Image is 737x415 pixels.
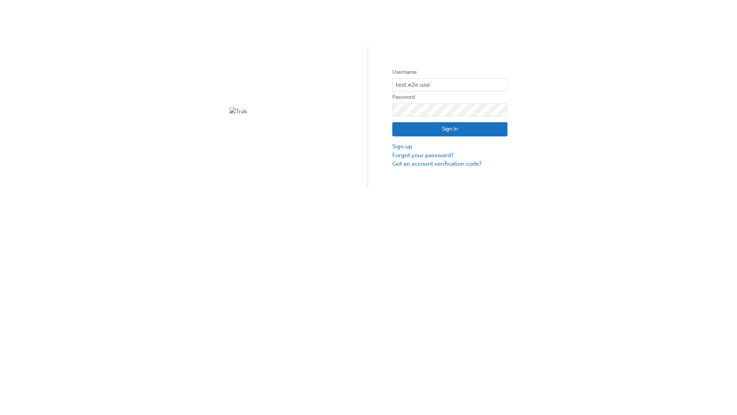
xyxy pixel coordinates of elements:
[392,78,507,91] input: Username
[392,68,507,77] label: Username
[392,159,507,168] a: Got an account verification code?
[392,151,507,160] a: Forgot your password?
[230,107,345,116] img: Trak
[392,93,507,102] label: Password
[392,122,507,137] button: Sign In
[392,142,507,151] a: Sign up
